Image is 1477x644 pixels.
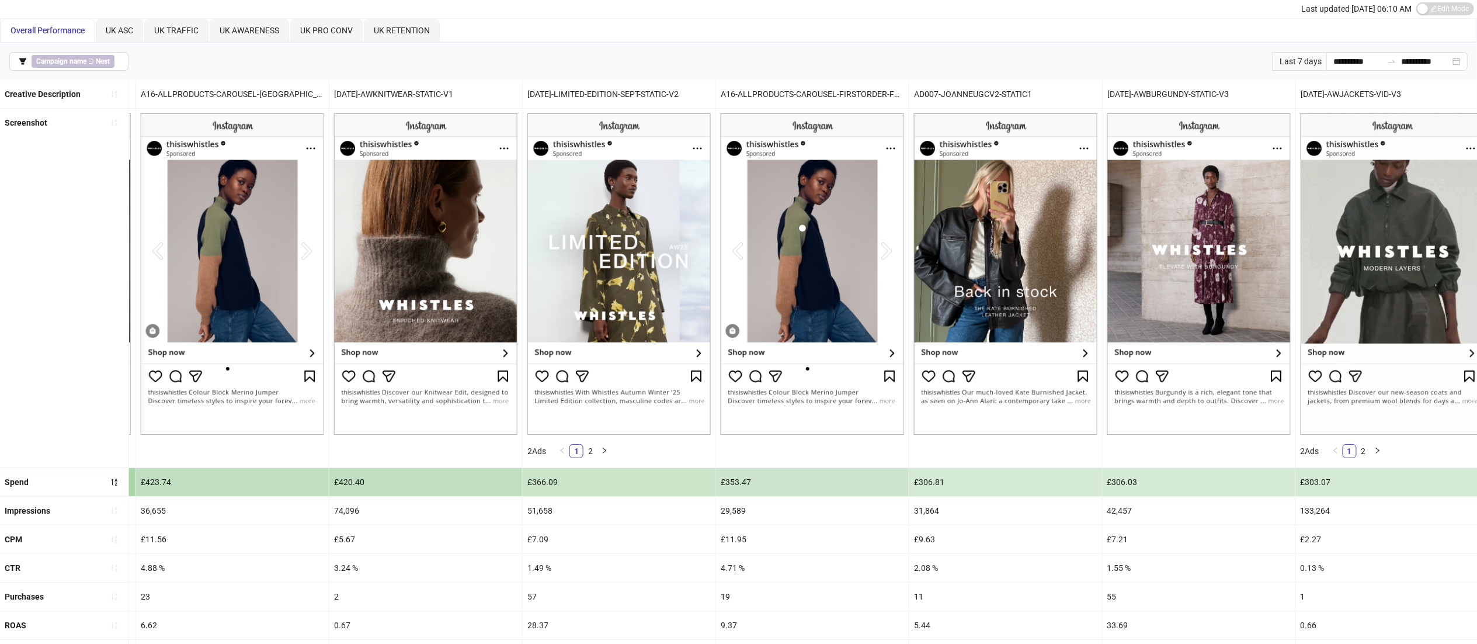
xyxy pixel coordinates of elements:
[1332,447,1339,454] span: left
[1272,52,1326,71] div: Last 7 days
[1103,525,1295,553] div: £7.21
[374,26,430,35] span: UK RETENTION
[110,564,119,572] span: sort-ascending
[110,119,119,127] span: sort-ascending
[909,497,1102,525] div: 31,864
[110,507,119,515] span: sort-ascending
[909,80,1102,108] div: AD007-JOANNEUGCV2-STATIC1
[110,478,119,486] span: sort-descending
[1103,468,1295,496] div: £306.03
[1371,444,1385,458] li: Next Page
[136,525,329,553] div: £11.56
[555,444,569,458] button: left
[523,583,715,611] div: 57
[329,583,522,611] div: 2
[1357,444,1371,458] li: 2
[5,477,29,487] b: Spend
[584,445,597,458] a: 2
[570,445,583,458] a: 1
[110,593,119,601] span: sort-ascending
[716,554,909,582] div: 4.71 %
[583,444,597,458] li: 2
[329,80,522,108] div: [DATE]-AWKNITWEAR-STATIC-V1
[5,118,47,127] b: Screenshot
[136,554,329,582] div: 4.88 %
[523,468,715,496] div: £366.09
[141,113,324,435] img: Screenshot 6905305411531
[1103,554,1295,582] div: 1.55 %
[5,535,22,544] b: CPM
[106,26,133,35] span: UK ASC
[136,468,329,496] div: £423.74
[569,444,583,458] li: 1
[909,525,1102,553] div: £9.63
[334,113,517,435] img: Screenshot 6905559975531
[716,80,909,108] div: A16-ALLPRODUCTS-CAROUSEL-FIRSTORDER-FRAME1
[1103,583,1295,611] div: 55
[523,497,715,525] div: 51,658
[597,444,611,458] li: Next Page
[220,26,279,35] span: UK AWARENESS
[154,26,199,35] span: UK TRAFFIC
[1343,445,1356,458] a: 1
[523,611,715,639] div: 28.37
[716,525,909,553] div: £11.95
[1103,80,1295,108] div: [DATE]-AWBURGUNDY-STATIC-V3
[329,468,522,496] div: £420.40
[329,554,522,582] div: 3.24 %
[5,621,26,630] b: ROAS
[1107,113,1291,435] img: Screenshot 6907481139531
[716,583,909,611] div: 19
[716,468,909,496] div: £353.47
[300,26,353,35] span: UK PRO CONV
[1371,444,1385,458] button: right
[1103,611,1295,639] div: 33.69
[1301,4,1412,13] span: Last updated [DATE] 06:10 AM
[1387,57,1396,66] span: swap-right
[555,444,569,458] li: Previous Page
[136,611,329,639] div: 6.62
[19,57,27,65] span: filter
[96,57,110,65] b: Nest
[909,554,1102,582] div: 2.08 %
[1329,444,1343,458] li: Previous Page
[716,497,909,525] div: 29,589
[1387,57,1396,66] span: to
[559,447,566,454] span: left
[523,554,715,582] div: 1.49 %
[136,583,329,611] div: 23
[1357,445,1370,458] a: 2
[909,611,1102,639] div: 5.44
[110,90,119,98] span: sort-ascending
[601,447,608,454] span: right
[597,444,611,458] button: right
[136,497,329,525] div: 36,655
[523,80,715,108] div: [DATE]-LIMITED-EDITION-SEPT-STATIC-V2
[909,468,1102,496] div: £306.81
[523,525,715,553] div: £7.09
[5,89,81,99] b: Creative Description
[1374,447,1381,454] span: right
[1103,497,1295,525] div: 42,457
[527,446,546,456] span: 2 Ads
[11,26,85,35] span: Overall Performance
[110,621,119,629] span: sort-ascending
[1301,446,1319,456] span: 2 Ads
[329,525,522,553] div: £5.67
[136,80,329,108] div: A16-ALLPRODUCTS-CAROUSEL-[GEOGRAPHIC_DATA]
[5,563,20,573] b: CTR
[1329,444,1343,458] button: left
[329,611,522,639] div: 0.67
[9,52,128,71] button: Campaign name ∋ Nest
[110,535,119,543] span: sort-ascending
[36,57,86,65] b: Campaign name
[716,611,909,639] div: 9.37
[909,583,1102,611] div: 11
[721,113,904,435] img: Screenshot 6905305411731
[329,497,522,525] div: 74,096
[32,55,114,68] span: ∋
[527,113,711,435] img: Screenshot 6905542740131
[5,592,44,601] b: Purchases
[914,113,1097,435] img: Screenshot 6909299593531
[5,506,50,515] b: Impressions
